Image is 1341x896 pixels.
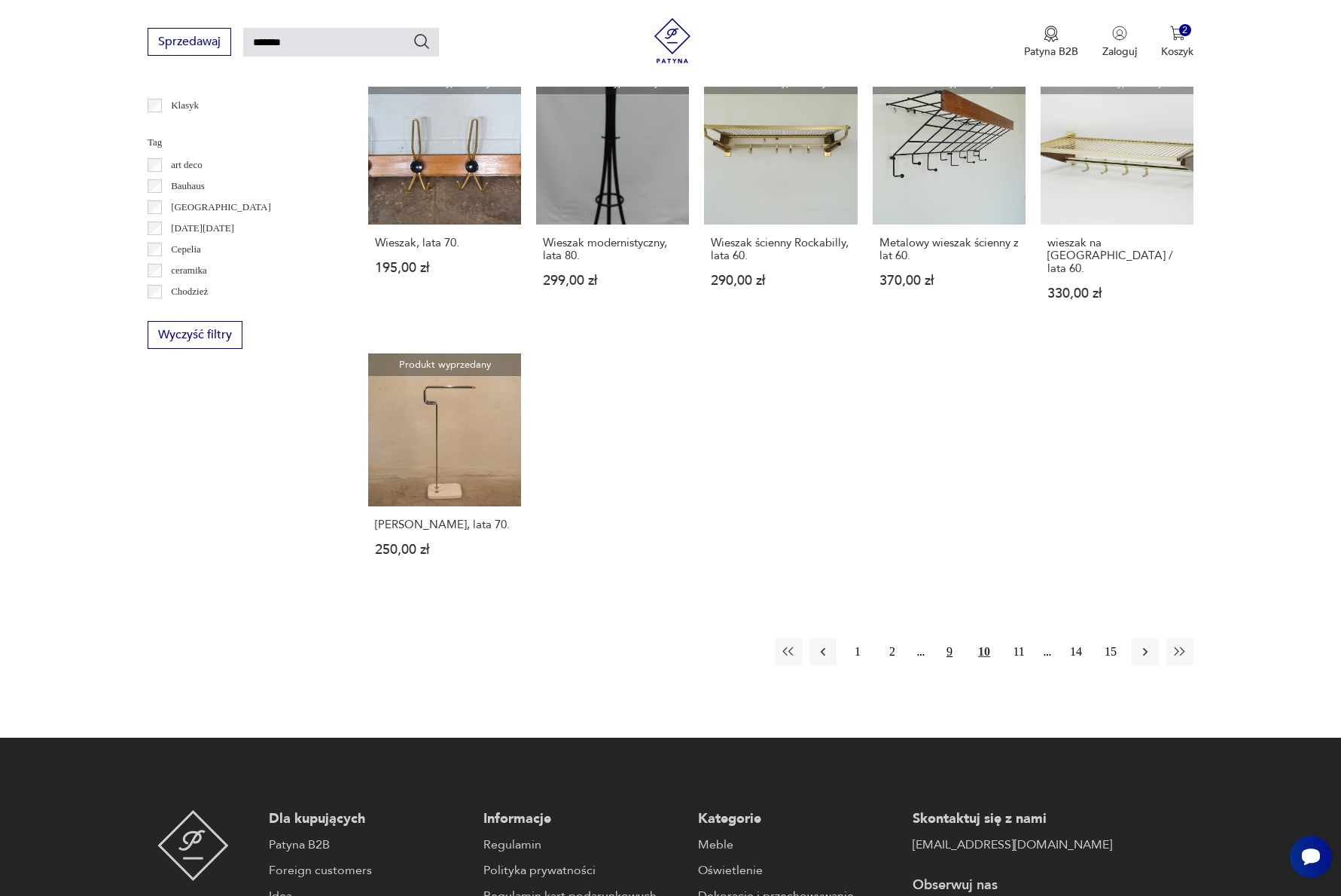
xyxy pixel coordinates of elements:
h3: Wieszak ścienny Rockabilly, lata 60. [711,237,850,262]
p: 370,00 zł [879,274,1019,287]
p: [GEOGRAPHIC_DATA] [171,199,271,216]
p: Dla kupujących [269,810,468,828]
button: 1 [844,638,871,665]
a: [EMAIL_ADDRESS][DOMAIN_NAME] [913,836,1112,854]
p: 195,00 zł [375,261,514,274]
p: Ćmielów [171,304,207,321]
h3: wieszak na [GEOGRAPHIC_DATA] / lata 60. [1047,237,1187,275]
a: Produkt wyprzedanyMetalowy wieszak ścienny z lat 60.Metalowy wieszak ścienny z lat 60.370,00 zł [873,72,1026,329]
button: 10 [971,638,998,665]
button: Zaloguj [1102,26,1137,59]
p: Koszyk [1161,44,1193,59]
p: Skontaktuj się z nami [913,810,1112,828]
button: Patyna B2B [1024,26,1078,59]
h3: Wieszak modernistyczny, lata 80. [543,237,682,262]
a: Ikona medaluPatyna B2B [1024,26,1078,59]
img: Ikona koszyka [1170,26,1185,41]
a: Produkt wyprzedanywieszak na ubrania / lata 60.wieszak na [GEOGRAPHIC_DATA] / lata 60.330,00 zł [1041,72,1193,329]
iframe: Smartsupp widget button [1290,836,1332,878]
p: Chodzież [171,283,208,300]
a: Meble [698,836,898,854]
h3: Metalowy wieszak ścienny z lat 60. [879,237,1019,262]
a: Sprzedawaj [148,38,231,48]
p: Tag [148,134,332,151]
button: 11 [1005,638,1032,665]
button: 14 [1062,638,1090,665]
p: Kategorie [698,810,898,828]
p: Obserwuj nas [913,876,1112,894]
a: Produkt wyprzedanyWieszak ścienny Rockabilly, lata 60.Wieszak ścienny Rockabilly, lata 60.290,00 zł [704,72,857,329]
a: Patyna B2B [269,836,468,854]
p: Cepelia [171,241,201,258]
img: Ikona medalu [1044,26,1059,42]
p: Zaloguj [1102,44,1137,59]
img: Patyna - sklep z meblami i dekoracjami vintage [650,18,695,63]
h3: [PERSON_NAME], lata 70. [375,518,514,531]
div: 2 [1179,24,1192,37]
p: Klasyk [171,97,199,114]
p: art deco [171,157,203,173]
a: Oświetlenie [698,861,898,879]
img: Ikonka użytkownika [1112,26,1127,41]
button: Sprzedawaj [148,28,231,56]
p: Patyna B2B [1024,44,1078,59]
button: Szukaj [413,32,431,50]
p: 330,00 zł [1047,287,1187,300]
a: Produkt wyprzedanyŁazienkowy wieszak, lata 70.[PERSON_NAME], lata 70.250,00 zł [368,353,521,586]
p: Bauhaus [171,178,205,194]
button: Wyczyść filtry [148,321,242,349]
button: 2 [879,638,906,665]
a: Produkt wyprzedanyWieszak modernistyczny, lata 80.Wieszak modernistyczny, lata 80.299,00 zł [536,72,689,329]
p: ceramika [171,262,207,279]
p: 250,00 zł [375,543,514,556]
button: 2Koszyk [1161,26,1193,59]
p: [DATE][DATE] [171,220,234,237]
button: 9 [936,638,963,665]
p: 290,00 zł [711,274,850,287]
a: Foreign customers [269,861,468,879]
a: Polityka prywatności [483,861,683,879]
a: Regulamin [483,836,683,854]
a: Produkt wyprzedanyWieszak, lata 70.Wieszak, lata 70.195,00 zł [368,72,521,329]
img: Patyna - sklep z meblami i dekoracjami vintage [157,810,229,881]
p: 299,00 zł [543,274,682,287]
button: 15 [1097,638,1124,665]
h3: Wieszak, lata 70. [375,237,514,249]
p: Informacje [483,810,683,828]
